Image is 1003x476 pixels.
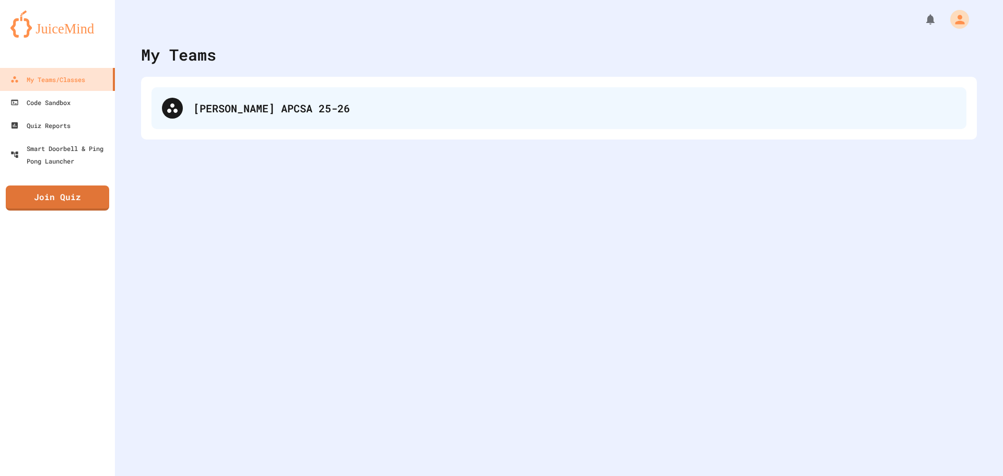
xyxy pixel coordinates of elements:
div: Quiz Reports [10,119,71,132]
div: Code Sandbox [10,96,71,109]
div: My Account [939,7,972,31]
div: My Notifications [905,10,939,28]
div: [PERSON_NAME] APCSA 25-26 [193,100,956,116]
div: [PERSON_NAME] APCSA 25-26 [151,87,966,129]
div: Smart Doorbell & Ping Pong Launcher [10,142,111,167]
div: My Teams/Classes [10,73,85,86]
div: My Teams [141,43,216,66]
a: Join Quiz [6,185,109,211]
img: logo-orange.svg [10,10,104,38]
